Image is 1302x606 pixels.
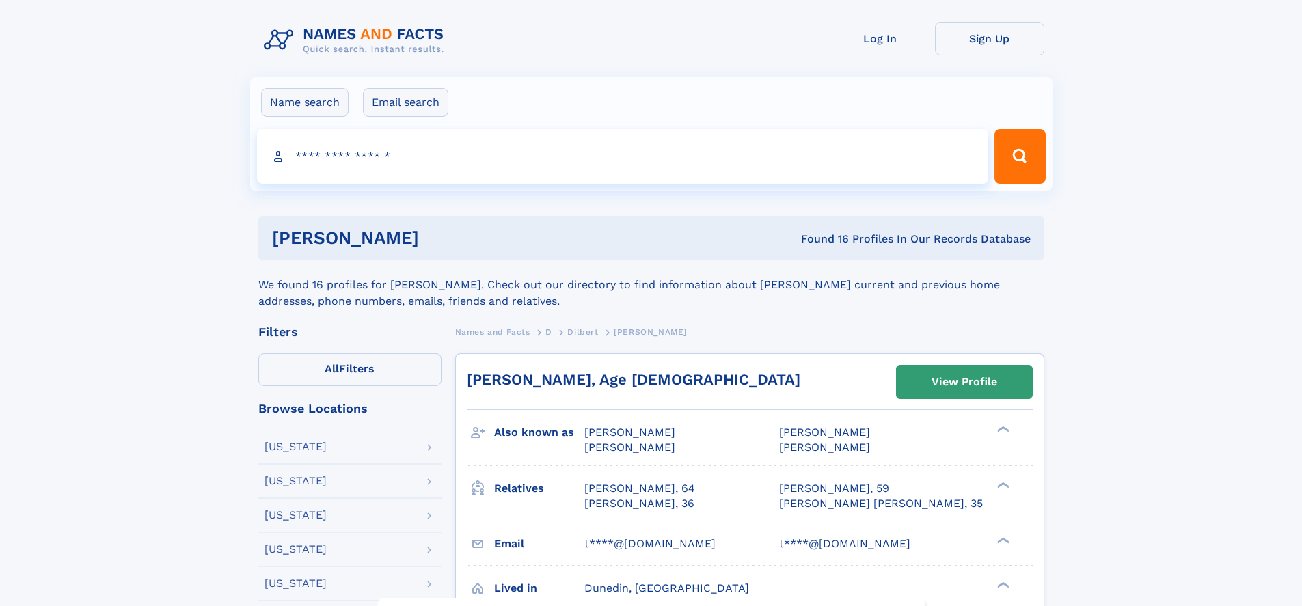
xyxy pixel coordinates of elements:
div: We found 16 profiles for [PERSON_NAME]. Check out our directory to find information about [PERSON... [258,260,1044,309]
span: D [545,327,552,337]
span: Dilbert [567,327,598,337]
div: Browse Locations [258,402,442,415]
h3: Email [494,532,584,555]
div: ❯ [994,425,1010,434]
span: [PERSON_NAME] [779,441,870,454]
a: Names and Facts [455,323,530,340]
button: Search Button [994,129,1045,184]
label: Name search [261,88,349,117]
div: [US_STATE] [265,510,327,521]
h1: [PERSON_NAME] [272,230,610,247]
a: [PERSON_NAME], 59 [779,481,889,496]
div: Filters [258,326,442,338]
span: [PERSON_NAME] [584,441,675,454]
input: search input [257,129,989,184]
div: [US_STATE] [265,578,327,589]
div: ❯ [994,480,1010,489]
a: Sign Up [935,22,1044,55]
label: Filters [258,353,442,386]
div: [US_STATE] [265,544,327,555]
a: Log In [826,22,935,55]
div: ❯ [994,536,1010,545]
a: D [545,323,552,340]
img: Logo Names and Facts [258,22,455,59]
span: [PERSON_NAME] [584,426,675,439]
div: [US_STATE] [265,441,327,452]
div: View Profile [932,366,997,398]
h3: Lived in [494,577,584,600]
div: [US_STATE] [265,476,327,486]
a: View Profile [897,366,1032,398]
a: [PERSON_NAME], Age [DEMOGRAPHIC_DATA] [467,371,800,388]
span: [PERSON_NAME] [779,426,870,439]
span: [PERSON_NAME] [614,327,687,337]
div: ❯ [994,580,1010,589]
span: Dunedin, [GEOGRAPHIC_DATA] [584,581,749,594]
div: Found 16 Profiles In Our Records Database [610,232,1031,247]
label: Email search [363,88,448,117]
h3: Relatives [494,477,584,500]
a: Dilbert [567,323,598,340]
span: All [325,362,339,375]
a: [PERSON_NAME], 64 [584,481,695,496]
a: [PERSON_NAME] [PERSON_NAME], 35 [779,496,983,511]
h3: Also known as [494,421,584,444]
a: [PERSON_NAME], 36 [584,496,694,511]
